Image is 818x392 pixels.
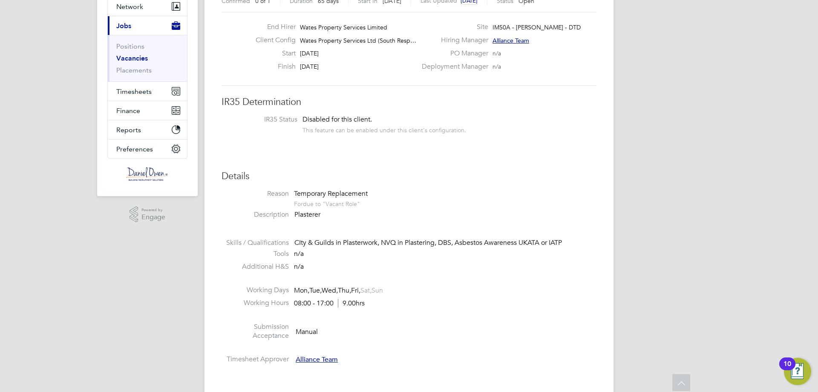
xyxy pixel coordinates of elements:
[116,107,140,115] span: Finance
[222,170,596,183] h3: Details
[300,63,319,70] span: [DATE]
[130,206,166,223] a: Powered byEngage
[417,36,488,45] label: Hiring Manager
[294,238,596,247] div: CIty & Guilds in Plasterwork, NVQ in Plastering, DBS, Asbestos Awareness UKATA or IATP
[300,49,319,57] span: [DATE]
[222,322,289,340] label: Submission Acceptance
[222,210,289,219] label: Description
[493,23,581,31] span: IM50A - [PERSON_NAME] - DTD
[108,101,187,120] button: Finance
[116,126,141,134] span: Reports
[126,167,169,181] img: danielowen-logo-retina.png
[108,35,187,81] div: Jobs
[417,49,488,58] label: PO Manager
[249,23,296,32] label: End Hirer
[294,198,368,208] div: For due to "Vacant Role"
[294,210,596,219] p: Plasterer
[222,96,596,108] h3: IR35 Determination
[116,3,143,11] span: Network
[783,364,791,375] div: 10
[360,286,372,295] span: Sat,
[141,206,165,214] span: Powered by
[294,286,309,295] span: Mon,
[338,286,351,295] span: Thu,
[302,115,372,124] span: Disabled for this client.
[294,250,304,258] span: n/a
[108,139,187,158] button: Preferences
[107,167,187,181] a: Go to home page
[417,62,488,71] label: Deployment Manager
[222,250,289,258] label: Tools
[116,22,131,30] span: Jobs
[249,49,296,58] label: Start
[309,286,322,295] span: Tue,
[493,49,501,57] span: n/a
[493,63,501,70] span: n/a
[294,189,368,198] span: Temporary Replacement
[116,145,153,153] span: Preferences
[294,299,365,308] div: 08:00 - 17:00
[300,23,387,31] span: Wates Property Services Limited
[351,286,360,295] span: Fri,
[108,120,187,139] button: Reports
[116,54,148,62] a: Vacancies
[222,238,289,247] label: Skills / Qualifications
[296,355,338,364] span: Alliance Team
[116,42,144,50] a: Positions
[108,16,187,35] button: Jobs
[222,299,289,308] label: Working Hours
[493,37,529,44] span: Alliance Team
[108,82,187,101] button: Timesheets
[417,23,488,32] label: Site
[302,124,466,134] div: This feature can be enabled under this client's configuration.
[222,286,289,295] label: Working Days
[116,87,152,96] span: Timesheets
[300,37,416,44] span: Wates Property Services Ltd (South Resp…
[230,115,297,124] label: IR35 Status
[141,214,165,221] span: Engage
[784,358,811,385] button: Open Resource Center, 10 new notifications
[296,327,318,336] span: Manual
[222,262,289,271] label: Additional H&S
[322,286,338,295] span: Wed,
[249,62,296,71] label: Finish
[116,66,152,74] a: Placements
[294,262,304,271] span: n/a
[338,299,365,308] span: 9.00hrs
[222,189,289,198] label: Reason
[249,36,296,45] label: Client Config
[372,286,383,295] span: Sun
[222,355,289,364] label: Timesheet Approver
